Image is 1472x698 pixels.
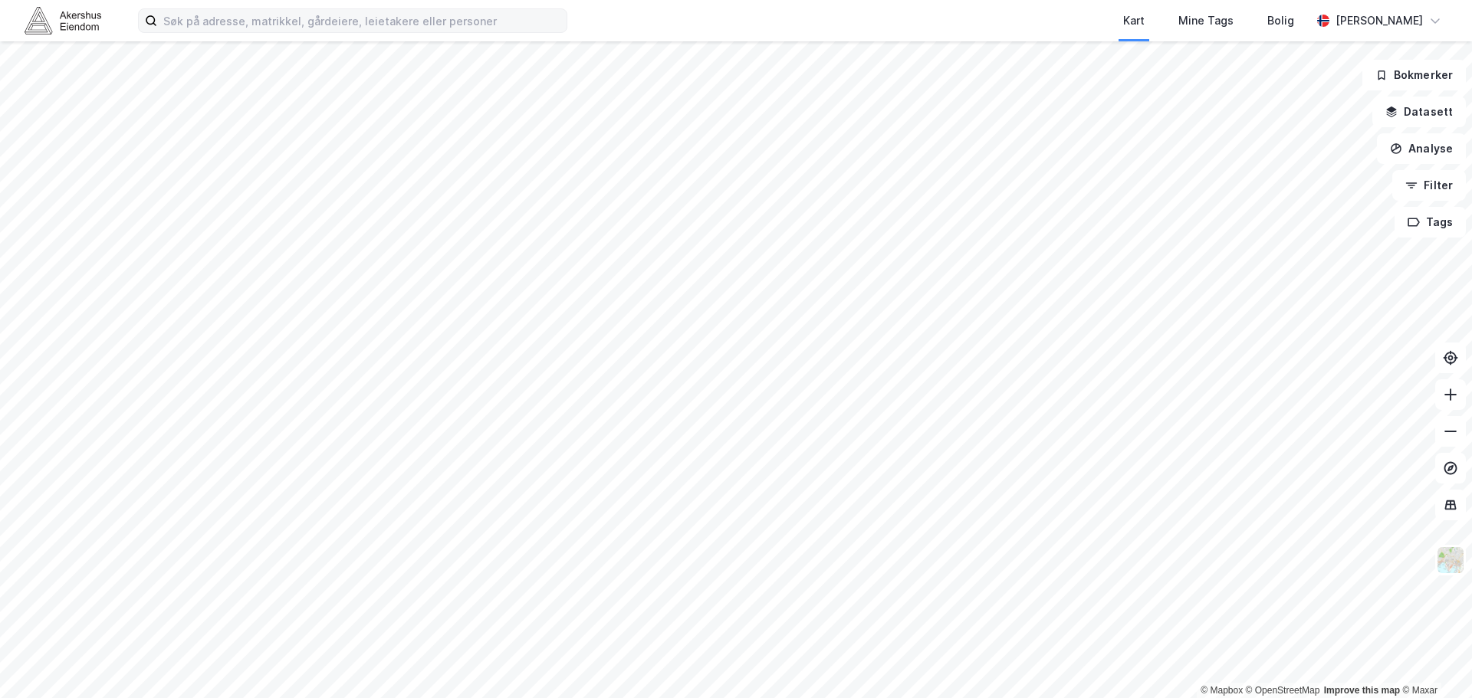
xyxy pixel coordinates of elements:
div: Kontrollprogram for chat [1395,624,1472,698]
button: Filter [1392,170,1466,201]
img: Z [1436,546,1465,575]
a: OpenStreetMap [1246,685,1320,696]
a: Mapbox [1201,685,1243,696]
img: akershus-eiendom-logo.9091f326c980b4bce74ccdd9f866810c.svg [25,7,101,34]
button: Bokmerker [1362,60,1466,90]
button: Datasett [1372,97,1466,127]
button: Analyse [1377,133,1466,164]
div: Mine Tags [1178,11,1234,30]
div: Kart [1123,11,1145,30]
input: Søk på adresse, matrikkel, gårdeiere, leietakere eller personer [157,9,567,32]
a: Improve this map [1324,685,1400,696]
button: Tags [1395,207,1466,238]
iframe: Chat Widget [1395,624,1472,698]
div: [PERSON_NAME] [1336,11,1423,30]
div: Bolig [1267,11,1294,30]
